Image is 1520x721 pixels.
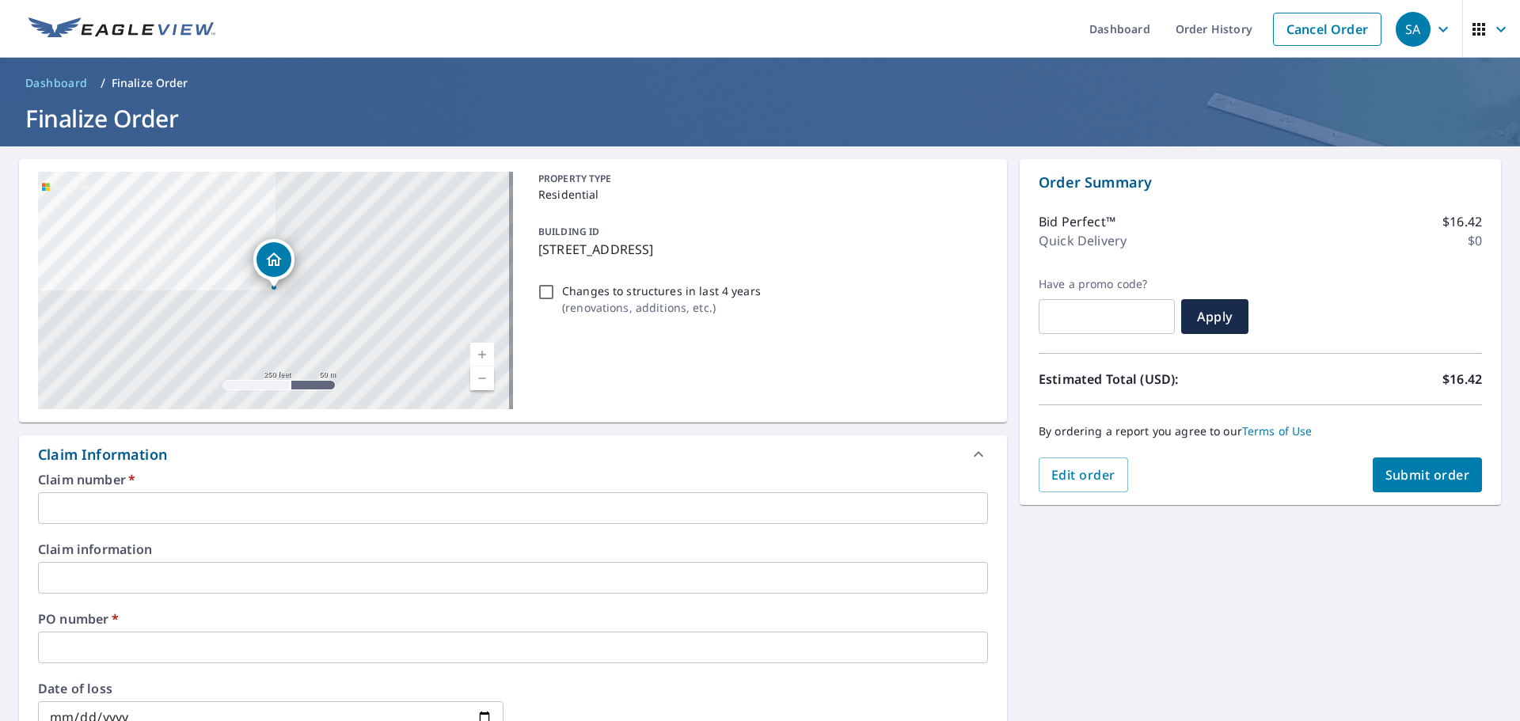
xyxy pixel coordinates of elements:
[1039,424,1482,438] p: By ordering a report you agree to our
[538,172,982,186] p: PROPERTY TYPE
[1039,457,1128,492] button: Edit order
[1039,370,1260,389] p: Estimated Total (USD):
[1396,12,1431,47] div: SA
[38,444,167,465] div: Claim Information
[1442,370,1482,389] p: $16.42
[25,75,88,91] span: Dashboard
[101,74,105,93] li: /
[38,682,503,695] label: Date of loss
[1194,308,1236,325] span: Apply
[19,102,1501,135] h1: Finalize Order
[1385,466,1470,484] span: Submit order
[253,239,294,288] div: Dropped pin, building 1, Residential property, 130 N Highland Ave Akron, OH 44303
[112,75,188,91] p: Finalize Order
[1181,299,1248,334] button: Apply
[562,299,761,316] p: ( renovations, additions, etc. )
[19,435,1007,473] div: Claim Information
[38,473,988,486] label: Claim number
[19,70,94,96] a: Dashboard
[470,366,494,390] a: Current Level 17, Zoom Out
[562,283,761,299] p: Changes to structures in last 4 years
[1039,231,1127,250] p: Quick Delivery
[38,613,988,625] label: PO number
[1242,423,1313,438] a: Terms of Use
[1468,231,1482,250] p: $0
[38,543,988,556] label: Claim information
[28,17,215,41] img: EV Logo
[538,240,982,259] p: [STREET_ADDRESS]
[19,70,1501,96] nav: breadcrumb
[1051,466,1115,484] span: Edit order
[1039,172,1482,193] p: Order Summary
[1039,212,1115,231] p: Bid Perfect™
[1442,212,1482,231] p: $16.42
[1273,13,1381,46] a: Cancel Order
[1373,457,1483,492] button: Submit order
[1039,277,1175,291] label: Have a promo code?
[538,186,982,203] p: Residential
[470,343,494,366] a: Current Level 17, Zoom In
[538,225,599,238] p: BUILDING ID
